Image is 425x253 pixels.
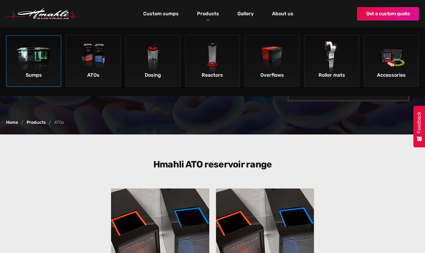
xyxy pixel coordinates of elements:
div: ATOs [54,120,64,125]
img: Accessories [374,42,409,76]
img: Sumps [17,42,51,76]
img: Reactors [195,42,230,76]
a: About us [270,9,295,19]
a: SumpsSumps [6,35,61,87]
button: Feedback - Show survey [413,106,425,147]
a: Products [196,9,221,18]
span: Feedback [416,112,422,133]
div: Accessories [366,70,417,80]
img: Overflows [255,42,289,76]
div: Overflows [246,70,298,80]
h3: Hmahli ATO reservoir range [95,159,330,170]
img: Dosing [136,42,170,76]
img: Roller mats [315,42,349,76]
div: Dosing [127,70,179,80]
a: DosingDosing [125,35,181,87]
a: AccessoriesAccessories [364,35,419,87]
a: Roller matsRoller mats [304,35,359,87]
a: Gallery [236,9,255,19]
div: Sumps [8,70,59,80]
a: home [6,8,80,20]
a: Get a custom quote [357,7,419,20]
div: ATOs [68,70,119,80]
a: ReactorsReactors [185,35,240,87]
div: Reactors [187,70,238,80]
a: Custom sumps [142,9,180,19]
a: Products [27,120,46,125]
a: ATOsATOs [66,35,121,87]
a: OverflowsOverflows [244,35,300,87]
img: ATOs [76,42,111,76]
div: Roller mats [306,70,357,80]
img: Hmahli Australia Logo [6,8,80,20]
a: Home [6,120,18,125]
